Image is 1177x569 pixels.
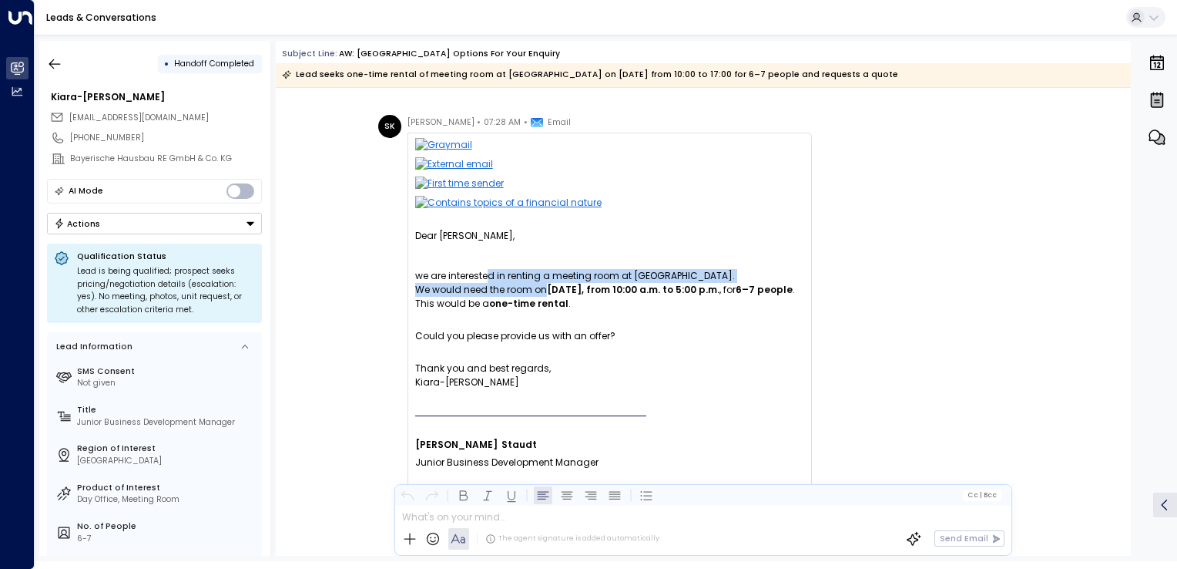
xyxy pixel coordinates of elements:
label: Title [77,404,257,416]
div: Junior Business Development Manager [77,416,257,429]
div: Could you please provide us with an offer? [415,329,804,343]
div: Button group with a nested menu [47,213,262,234]
label: Region of Interest [77,443,257,455]
img: First time sender [415,177,804,196]
img: Contains topics of a financial nature [415,196,804,215]
button: Redo [422,486,441,504]
label: Product of Interest [77,482,257,494]
button: Cc|Bcc [963,490,1001,500]
a: Leads & Conversations [46,11,156,24]
div: [GEOGRAPHIC_DATA] [77,455,257,467]
td: [PERSON_NAME] [415,438,501,452]
td: Staudt [501,438,537,452]
div: Kiara-[PERSON_NAME] [51,90,262,104]
img: Graymail [415,138,804,157]
button: Undo [398,486,417,504]
span: [EMAIL_ADDRESS][DOMAIN_NAME] [69,112,209,123]
p: Qualification Status [77,251,255,262]
span: | [979,491,981,499]
span: • [524,115,528,130]
div: Day Office, Meeting Room [77,493,257,506]
div: [PHONE_NUMBER] [70,132,262,144]
div: 6-7 [77,533,257,545]
div: Thank you and best regards, Kiara-[PERSON_NAME] [415,362,804,389]
img: External email [415,157,804,177]
div: Bayerische Hausbau RE GmbH & Co. KG [70,153,262,165]
div: Actions [54,218,101,229]
div: SK [378,115,401,138]
td: Junior Business Development Manager [415,456,672,470]
div: we are interested in renting a meeting room at [GEOGRAPHIC_DATA]. We would need the room on , for... [415,269,804,311]
div: Lead seeks one-time rental of meeting room at [GEOGRAPHIC_DATA] on [DATE] from 10:00 to 17:00 for... [282,67,898,82]
button: Actions [47,213,262,234]
b: [DATE], from 10:00 a.m. to 5:00 p.m. [547,283,719,296]
span: Handoff Completed [174,58,254,69]
b: 6–7 people [736,283,793,296]
span: Email [548,115,571,130]
div: Dear [PERSON_NAME], [415,229,804,243]
b: one-time rental [489,297,568,310]
div: The agent signature is added automatically [485,534,659,544]
div: Lead is being qualified; prospect seeks pricing/negotiation details (escalation: yes). No meeting... [77,265,255,316]
label: SMS Consent [77,365,257,378]
span: [PERSON_NAME] [407,115,474,130]
div: Not given [77,377,257,389]
div: Lead Information [52,341,132,353]
div: • [164,53,169,74]
div: AW: [GEOGRAPHIC_DATA] options for your enquiry [339,48,560,60]
span: Subject Line: [282,48,337,59]
span: • [477,115,481,130]
span: Kiara-Sophie.Staudt@hausbau.de [69,112,209,124]
span: Cc Bcc [967,491,997,499]
label: No. of People [77,520,257,533]
span: 07:28 AM [484,115,521,130]
div: AI Mode [69,183,103,199]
